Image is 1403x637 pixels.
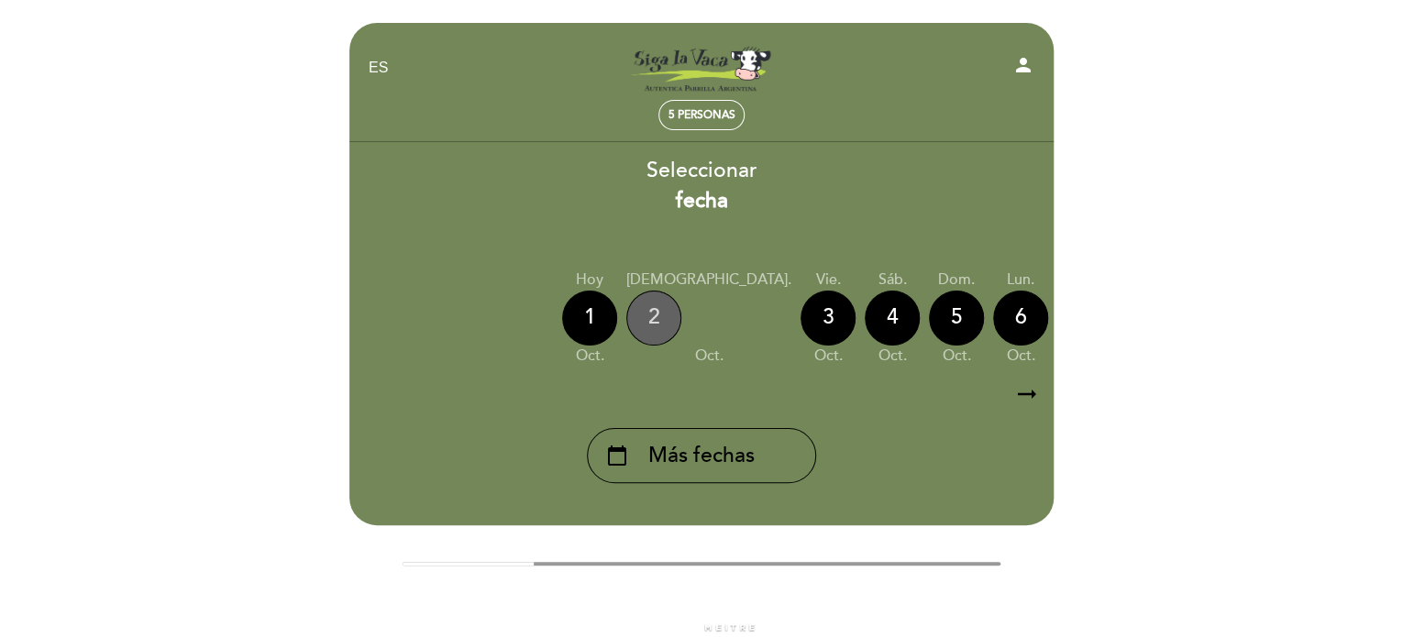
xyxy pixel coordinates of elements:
[865,346,920,367] div: oct.
[626,346,791,367] div: oct.
[668,108,735,122] span: 5 personas
[801,291,856,346] div: 3
[801,346,856,367] div: oct.
[1012,54,1034,76] i: person
[929,346,984,367] div: oct.
[648,441,755,471] span: Más fechas
[703,623,756,632] img: MEITRE
[929,291,984,346] div: 5
[606,440,628,471] i: calendar_today
[1013,375,1041,414] i: arrow_right_alt
[993,346,1048,367] div: oct.
[801,269,856,291] div: vie.
[1012,54,1034,82] button: person
[562,346,617,367] div: oct.
[993,269,1048,291] div: lun.
[403,575,425,597] i: arrow_backward
[587,43,816,93] a: Siga la vaca [GEOGRAPHIC_DATA][PERSON_NAME]
[929,269,984,291] div: dom.
[562,269,617,291] div: Hoy
[348,156,1055,216] div: Seleccionar
[865,269,920,291] div: sáb.
[626,269,791,291] div: [DEMOGRAPHIC_DATA].
[647,621,756,634] a: powered by
[993,291,1048,346] div: 6
[647,621,699,634] span: powered by
[562,291,617,346] div: 1
[865,291,920,346] div: 4
[626,291,681,346] div: 2
[676,188,728,214] b: fecha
